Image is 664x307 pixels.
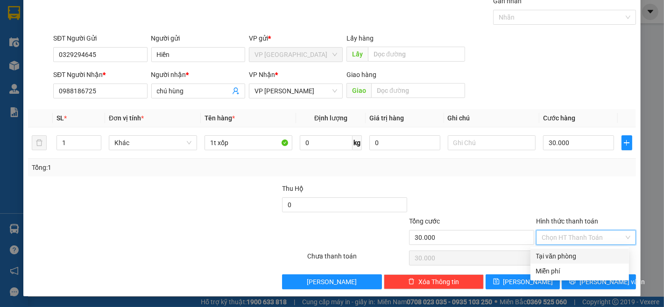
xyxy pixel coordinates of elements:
button: deleteXóa Thông tin [384,274,484,289]
span: [PERSON_NAME] [307,277,357,287]
button: delete [32,135,47,150]
span: VP Nhận [249,71,275,78]
span: Định lượng [314,114,347,122]
span: Giao hàng [346,71,376,78]
span: [PERSON_NAME] [503,277,553,287]
span: Cước hàng [543,114,575,122]
span: Đơn vị tính [109,114,144,122]
input: VD: Bàn, Ghế [205,135,293,150]
span: VP Phan Thiết [254,84,337,98]
input: Dọc đường [371,83,465,98]
span: VP Đà Lạt [254,48,337,62]
button: [PERSON_NAME] [282,274,382,289]
span: up [93,137,99,143]
span: Decrease Value [91,143,101,150]
div: SĐT Người Gửi [53,33,147,43]
div: Người gửi [151,33,245,43]
span: SL [57,114,64,122]
span: Tên hàng [205,114,235,122]
span: [PERSON_NAME] và In [579,277,645,287]
span: Giá trị hàng [369,114,404,122]
div: Tại văn phòng [536,251,623,261]
span: plus [622,139,632,147]
span: Khác [114,136,191,150]
span: Lấy hàng [346,35,374,42]
button: printer[PERSON_NAME] và In [562,274,636,289]
input: Dọc đường [368,47,465,62]
span: user-add [232,87,240,95]
div: SĐT Người Nhận [53,70,147,80]
th: Ghi chú [444,109,540,127]
button: plus [622,135,633,150]
div: Miễn phí [536,266,623,276]
div: Chưa thanh toán [307,251,409,267]
span: down [93,144,99,149]
span: kg [353,135,362,150]
span: printer [569,278,576,286]
span: Thu Hộ [282,185,304,192]
span: save [493,278,500,286]
span: Increase Value [91,136,101,143]
div: Tổng: 1 [32,162,257,173]
span: Lấy [346,47,368,62]
div: VP gửi [249,33,343,43]
div: Người nhận [151,70,245,80]
span: delete [408,278,415,286]
label: Hình thức thanh toán [536,217,598,225]
button: save[PERSON_NAME] [486,274,560,289]
span: Xóa Thông tin [418,277,459,287]
input: 0 [369,135,440,150]
span: Tổng cước [409,217,440,225]
input: Ghi Chú [448,135,536,150]
span: Giao [346,83,371,98]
